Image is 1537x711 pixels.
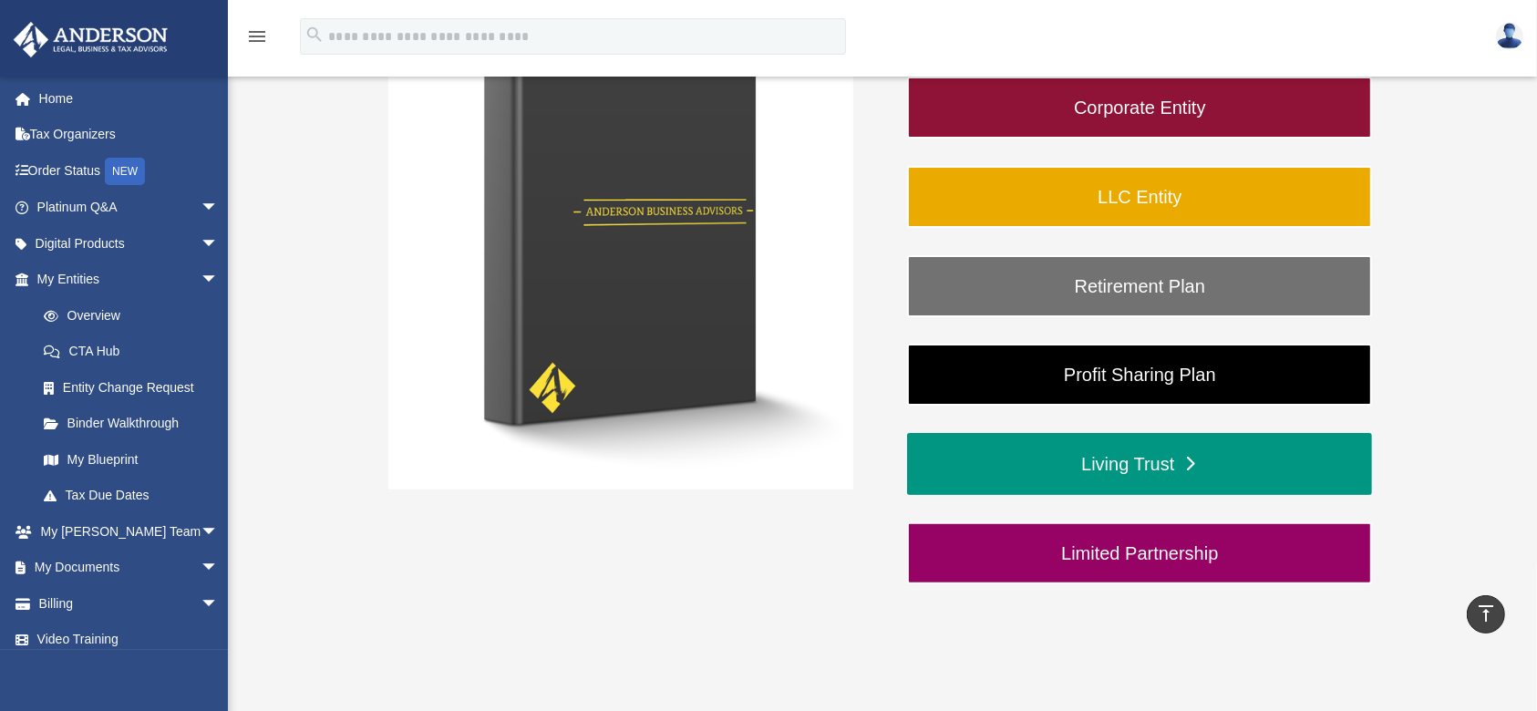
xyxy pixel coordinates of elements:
[26,478,246,514] a: Tax Due Dates
[907,522,1372,584] a: Limited Partnership
[201,262,237,299] span: arrow_drop_down
[26,441,246,478] a: My Blueprint
[13,513,246,550] a: My [PERSON_NAME] Teamarrow_drop_down
[907,166,1372,228] a: LLC Entity
[13,225,246,262] a: Digital Productsarrow_drop_down
[13,190,246,226] a: Platinum Q&Aarrow_drop_down
[13,117,246,153] a: Tax Organizers
[13,152,246,190] a: Order StatusNEW
[907,77,1372,139] a: Corporate Entity
[1496,23,1523,49] img: User Pic
[907,255,1372,317] a: Retirement Plan
[201,513,237,551] span: arrow_drop_down
[907,344,1372,406] a: Profit Sharing Plan
[1467,595,1505,634] a: vertical_align_top
[105,158,145,185] div: NEW
[246,26,268,47] i: menu
[13,622,246,658] a: Video Training
[1475,603,1497,624] i: vertical_align_top
[201,190,237,227] span: arrow_drop_down
[13,262,246,298] a: My Entitiesarrow_drop_down
[26,369,246,406] a: Entity Change Request
[201,550,237,587] span: arrow_drop_down
[26,334,246,370] a: CTA Hub
[907,433,1372,495] a: Living Trust
[201,225,237,263] span: arrow_drop_down
[13,80,246,117] a: Home
[304,25,325,45] i: search
[201,585,237,623] span: arrow_drop_down
[8,22,173,57] img: Anderson Advisors Platinum Portal
[13,585,246,622] a: Billingarrow_drop_down
[13,550,246,586] a: My Documentsarrow_drop_down
[246,32,268,47] a: menu
[26,406,237,442] a: Binder Walkthrough
[26,297,246,334] a: Overview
